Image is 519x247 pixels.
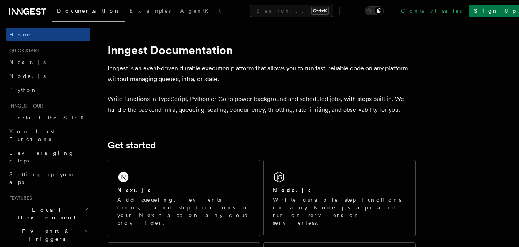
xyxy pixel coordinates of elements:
button: Events & Triggers [6,224,90,246]
a: Node.js [6,69,90,83]
h2: Node.js [273,186,311,194]
a: Python [6,83,90,97]
span: Your first Functions [9,128,55,142]
span: AgentKit [180,8,221,14]
kbd: Ctrl+K [311,7,329,15]
span: Setting up your app [9,171,75,185]
a: Contact sales [396,5,466,17]
span: Local Development [6,206,84,221]
a: Home [6,28,90,41]
button: Toggle dark mode [365,6,384,15]
span: Install the SDK [9,114,89,121]
p: Add queueing, events, crons, and step functions to your Next app on any cloud provider. [117,196,250,227]
span: Python [9,87,37,93]
span: Home [9,31,31,38]
span: Inngest tour [6,103,43,109]
a: Get started [108,140,156,151]
a: Node.jsWrite durable step functions in any Node.js app and run on servers or serverless. [263,160,416,236]
a: Next.jsAdd queueing, events, crons, and step functions to your Next app on any cloud provider. [108,160,260,236]
a: AgentKit [175,2,225,21]
a: Install the SDK [6,111,90,124]
span: Documentation [57,8,120,14]
span: Examples [130,8,171,14]
a: Your first Functions [6,124,90,146]
span: Node.js [9,73,46,79]
a: Next.js [6,55,90,69]
h2: Next.js [117,186,150,194]
p: Write functions in TypeScript, Python or Go to power background and scheduled jobs, with steps bu... [108,94,416,115]
button: Search...Ctrl+K [250,5,333,17]
span: Quick start [6,48,40,54]
a: Setting up your app [6,167,90,189]
h1: Inngest Documentation [108,43,416,57]
span: Features [6,195,32,201]
a: Documentation [52,2,125,22]
a: Leveraging Steps [6,146,90,167]
span: Leveraging Steps [9,150,74,164]
span: Next.js [9,59,46,65]
span: Events & Triggers [6,227,84,243]
p: Inngest is an event-driven durable execution platform that allows you to run fast, reliable code ... [108,63,416,85]
a: Examples [125,2,175,21]
button: Local Development [6,203,90,224]
p: Write durable step functions in any Node.js app and run on servers or serverless. [273,196,406,227]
